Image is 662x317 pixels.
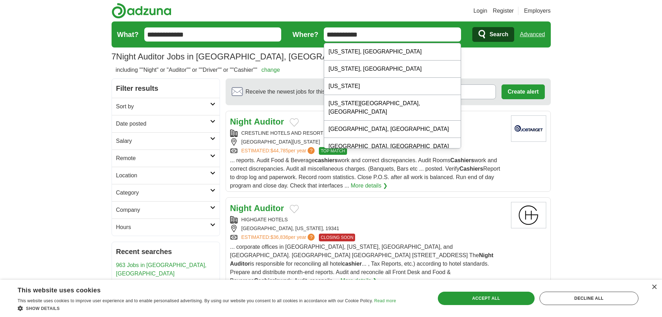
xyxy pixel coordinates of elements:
button: Add to favorite jobs [290,205,299,213]
div: This website uses cookies [18,284,378,294]
h2: Remote [116,154,210,163]
div: Close [651,285,657,290]
span: ? [308,147,315,154]
span: $36,836 [270,234,288,240]
a: Company [112,201,220,218]
strong: Cashiers [450,157,474,163]
strong: Cashier’s [254,278,279,284]
label: Where? [292,29,318,40]
a: ESTIMATED:$36,836per year? [241,234,316,241]
strong: cashiers [315,157,338,163]
a: 1 Night Auditor Jobs in [GEOGRAPHIC_DATA], [GEOGRAPHIC_DATA] [116,279,176,302]
strong: Auditor [254,117,284,126]
div: Decline all [540,292,638,305]
a: Login [473,7,487,15]
a: Category [112,184,220,201]
h2: Location [116,171,210,180]
span: Receive the newest jobs for this search : [246,88,366,96]
h2: Salary [116,137,210,145]
div: [GEOGRAPHIC_DATA][US_STATE] [230,138,505,146]
a: Salary [112,132,220,150]
img: Adzuna logo [112,3,171,19]
span: This website uses cookies to improve user experience and to enable personalised advertising. By u... [18,298,373,303]
a: Hours [112,218,220,236]
a: Sort by [112,98,220,115]
span: Show details [26,306,60,311]
a: HIGHGATE HOTELS [241,217,288,222]
span: CLOSING SOON [319,234,355,241]
a: CRESTLINE HOTELS AND RESORTS [241,130,327,136]
strong: cashier [342,261,362,267]
h2: Company [116,206,210,214]
img: Highgate Hotels logo [511,202,546,228]
div: [GEOGRAPHIC_DATA], [GEOGRAPHIC_DATA] [324,121,461,138]
strong: Cashiers [459,166,483,172]
h1: Night Auditor Jobs in [GEOGRAPHIC_DATA], [GEOGRAPHIC_DATA] [112,52,377,61]
strong: Night [230,117,252,126]
strong: Auditor [230,261,250,267]
button: Search [472,27,514,42]
a: Remote [112,150,220,167]
h2: Date posted [116,120,210,128]
div: [US_STATE], [GEOGRAPHIC_DATA] [324,61,461,78]
h2: Recent searches [116,246,215,257]
strong: Night [230,203,252,213]
h2: Filter results [112,79,220,98]
a: Location [112,167,220,184]
a: change [261,67,280,73]
span: ... reports. Audit Food & Beverage work and correct discrepancies. Audit Rooms work and correct d... [230,157,500,189]
strong: Auditor [254,203,284,213]
span: TOP MATCH [319,147,347,155]
a: Register [493,7,514,15]
a: Night Auditor [230,203,284,213]
a: More details ❯ [351,182,388,190]
span: ? [308,234,315,241]
h2: Sort by [116,102,210,111]
a: More details ❯ [340,277,377,285]
strong: Night [479,252,493,258]
label: What? [117,29,139,40]
div: [GEOGRAPHIC_DATA], [US_STATE], 19341 [230,225,505,232]
a: 963 Jobs in [GEOGRAPHIC_DATA], [GEOGRAPHIC_DATA] [116,262,207,277]
a: ESTIMATED:$44,785per year? [241,147,316,155]
span: Search [490,27,508,42]
a: Night Auditor [230,117,284,126]
div: [US_STATE] [324,78,461,95]
a: Employers [524,7,551,15]
h2: Hours [116,223,210,232]
h2: Category [116,189,210,197]
div: [US_STATE][GEOGRAPHIC_DATA], [GEOGRAPHIC_DATA] [324,95,461,121]
div: Show details [18,305,396,312]
a: Read more, opens a new window [374,298,396,303]
div: [US_STATE], [GEOGRAPHIC_DATA] [324,43,461,61]
h2: including ""Night" or "Auditor"" or ""Driver"" or ""Cashier"" [116,66,280,74]
span: $44,785 [270,148,288,153]
div: [GEOGRAPHIC_DATA], [GEOGRAPHIC_DATA] [324,138,461,155]
img: Crestline Hotels & Resorts logo [511,115,546,142]
a: Advanced [520,27,545,42]
div: Accept all [438,292,535,305]
a: Date posted [112,115,220,132]
button: Add to favorite jobs [290,118,299,127]
span: 7 [112,50,116,63]
button: Create alert [502,84,544,99]
span: ... corporate offices in [GEOGRAPHIC_DATA], [US_STATE], [GEOGRAPHIC_DATA], and [GEOGRAPHIC_DATA].... [230,244,493,284]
